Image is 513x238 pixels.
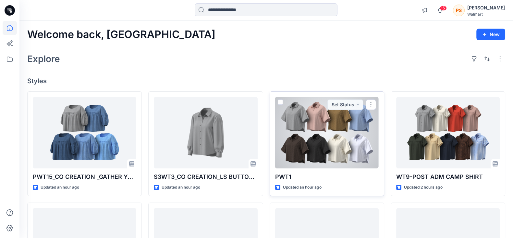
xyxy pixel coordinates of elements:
[440,6,447,11] span: 15
[33,97,136,168] a: PWT15_CO CREATION _GATHER YOKE BLOUSE
[27,54,60,64] h2: Explore
[396,97,500,168] a: WT9-POST ADM CAMP SHIRT
[396,172,500,181] p: WT9-POST ADM CAMP SHIRT
[162,184,200,191] p: Updated an hour ago
[283,184,322,191] p: Updated an hour ago
[154,97,257,168] a: S3WT3_CO CREATION_LS BUTTON UP SHIRT W-GATHERED SLEEVE
[275,172,379,181] p: PWT1
[467,12,505,17] div: Walmart
[275,97,379,168] a: PWT1
[404,184,443,191] p: Updated 2 hours ago
[33,172,136,181] p: PWT15_CO CREATION _GATHER YOKE BLOUSE
[453,5,465,16] div: PS
[154,172,257,181] p: S3WT3_CO CREATION_LS BUTTON UP SHIRT W-GATHERED SLEEVE
[41,184,79,191] p: Updated an hour ago
[467,4,505,12] div: [PERSON_NAME]
[27,77,505,85] h4: Styles
[476,29,505,40] button: New
[27,29,215,41] h2: Welcome back, [GEOGRAPHIC_DATA]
